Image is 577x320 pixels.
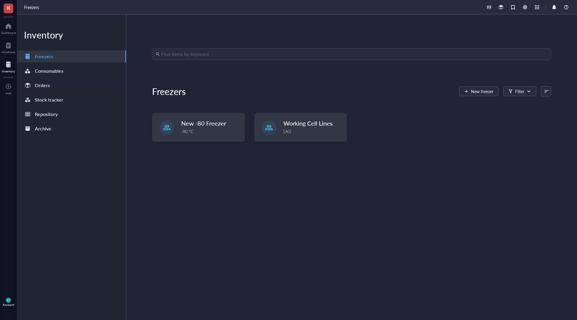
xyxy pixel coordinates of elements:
[471,89,493,94] span: New freezer
[1,31,16,35] div: Dashboard
[283,119,333,127] span: Working Cell Lines
[1,21,16,35] a: Dashboard
[2,50,15,54] div: Notebook
[2,41,15,54] a: Notebook
[3,303,14,306] div: Account
[17,123,126,135] a: Archive
[181,119,226,127] span: New -80 Freezer
[7,299,10,301] span: KV
[17,94,126,106] a: Stock tracker
[17,108,126,120] a: Repository
[24,4,40,11] a: Freezers
[2,69,15,73] div: Inventory
[35,110,58,118] div: Repository
[17,79,126,91] a: Orders
[35,81,50,90] div: Orders
[17,29,126,41] div: Inventory
[181,128,241,135] div: -80 °C
[7,4,10,11] span: K
[35,96,63,104] div: Stock tracker
[283,128,343,135] div: LN2
[152,85,186,97] div: Freezers
[35,67,63,75] div: Consumables
[6,91,11,95] div: Add
[17,65,126,77] a: Consumables
[515,88,524,95] div: Filter
[17,50,126,62] a: Freezers
[35,52,53,61] div: Freezers
[459,87,499,96] button: New freezer
[35,124,51,133] div: Archive
[2,60,15,73] a: Inventory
